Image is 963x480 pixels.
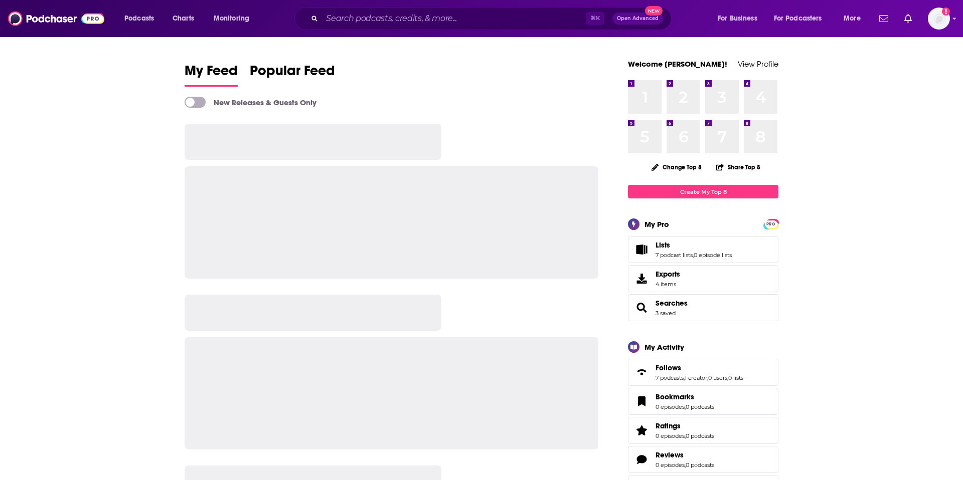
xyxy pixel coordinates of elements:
span: My Feed [185,62,238,85]
span: Popular Feed [250,62,335,85]
span: Bookmarks [628,388,778,415]
span: Podcasts [124,12,154,26]
span: Follows [656,363,681,372]
span: , [684,374,685,381]
input: Search podcasts, credits, & more... [322,11,586,27]
span: Exports [656,270,680,279]
span: Follows [628,359,778,386]
a: Create My Top 8 [628,185,778,198]
span: , [685,432,686,439]
a: 1 creator [685,374,707,381]
a: Lists [631,243,652,257]
span: Lists [656,241,670,250]
a: 0 podcasts [686,461,714,468]
div: Search podcasts, credits, & more... [304,7,681,30]
span: 4 items [656,281,680,288]
button: open menu [711,11,770,27]
span: Reviews [628,446,778,473]
a: Popular Feed [250,62,335,87]
span: , [685,461,686,468]
svg: Add a profile image [942,8,950,16]
span: , [693,252,694,259]
span: Ratings [656,421,681,430]
a: Ratings [656,421,714,430]
a: Show notifications dropdown [900,10,916,27]
img: User Profile [928,8,950,30]
span: Searches [628,294,778,321]
button: Change Top 8 [646,161,708,173]
a: 7 podcasts [656,374,684,381]
span: New [645,6,663,16]
a: 0 episode lists [694,252,732,259]
a: 3 saved [656,310,676,317]
a: Searches [631,301,652,315]
span: Lists [628,236,778,263]
span: Reviews [656,450,684,459]
span: More [844,12,861,26]
a: Bookmarks [656,392,714,401]
span: Charts [173,12,194,26]
span: Exports [631,272,652,286]
a: 0 episodes [656,461,685,468]
span: For Podcasters [774,12,822,26]
span: Monitoring [214,12,249,26]
a: 0 podcasts [686,432,714,439]
a: My Feed [185,62,238,87]
a: Reviews [656,450,714,459]
span: ⌘ K [586,12,604,25]
a: Follows [631,365,652,379]
a: Ratings [631,423,652,437]
a: 0 episodes [656,432,685,439]
div: My Activity [645,342,684,352]
button: Open AdvancedNew [612,13,663,25]
a: 0 users [708,374,727,381]
span: Logged in as ldigiovine [928,8,950,30]
span: Open Advanced [617,16,659,21]
a: Welcome [PERSON_NAME]! [628,59,727,69]
span: Ratings [628,417,778,444]
a: Charts [166,11,200,27]
a: Exports [628,265,778,292]
a: Searches [656,299,688,308]
span: PRO [765,220,777,228]
button: open menu [767,11,837,27]
span: For Business [718,12,757,26]
button: open menu [207,11,262,27]
a: 0 podcasts [686,403,714,410]
img: Podchaser - Follow, Share and Rate Podcasts [8,9,104,28]
button: Show profile menu [928,8,950,30]
a: New Releases & Guests Only [185,97,316,108]
a: Reviews [631,452,652,466]
span: , [707,374,708,381]
span: , [685,403,686,410]
button: open menu [117,11,167,27]
a: PRO [765,220,777,227]
a: Show notifications dropdown [875,10,892,27]
a: 0 lists [728,374,743,381]
button: Share Top 8 [716,157,761,177]
a: Follows [656,363,743,372]
span: Bookmarks [656,392,694,401]
span: , [727,374,728,381]
a: 7 podcast lists [656,252,693,259]
div: My Pro [645,219,669,229]
a: View Profile [738,59,778,69]
a: Bookmarks [631,394,652,408]
a: Lists [656,241,732,250]
button: open menu [837,11,873,27]
a: 0 episodes [656,403,685,410]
